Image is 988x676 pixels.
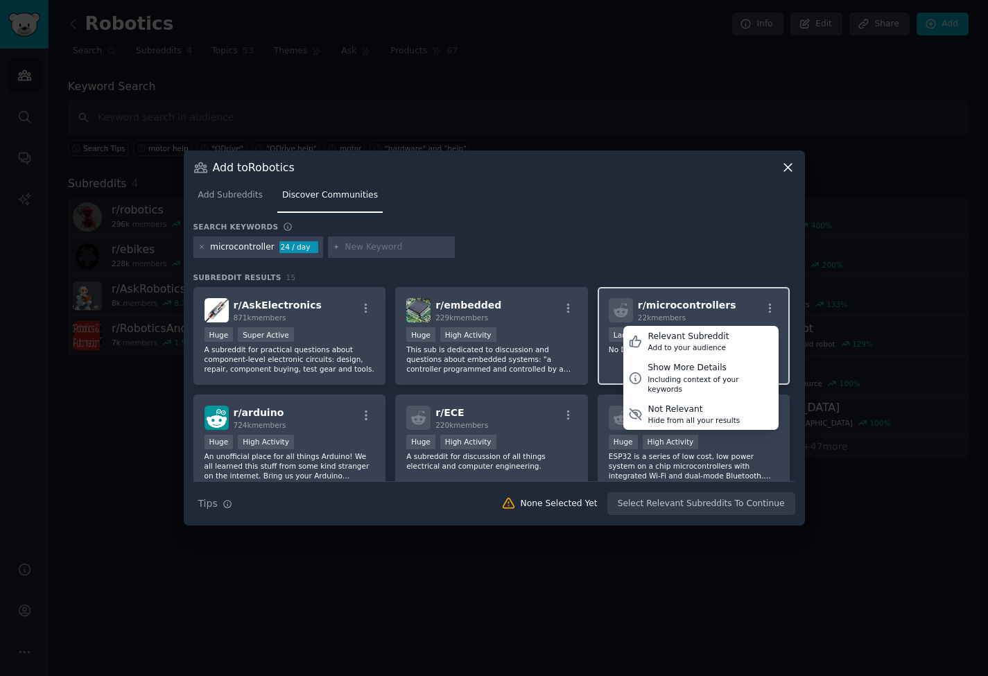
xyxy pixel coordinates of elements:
[440,435,496,449] div: High Activity
[648,343,729,352] div: Add to your audience
[648,415,740,425] div: Hide from all your results
[435,421,488,429] span: 220k members
[210,241,275,254] div: microcontroller
[406,298,431,322] img: embedded
[286,273,296,281] span: 15
[643,435,699,449] div: High Activity
[648,362,774,374] div: Show More Details
[609,345,779,354] p: No Description...
[205,406,229,430] img: arduino
[238,327,294,342] div: Super Active
[277,184,383,213] a: Discover Communities
[609,327,639,342] div: Large
[406,451,577,471] p: A subreddit for discussion of all things electrical and computer engineering.
[406,345,577,374] p: This sub is dedicated to discussion and questions about embedded systems: "a controller programme...
[205,345,375,374] p: A subreddit for practical questions about component-level electronic circuits: design, repair, co...
[234,300,322,311] span: r/ AskElectronics
[193,222,279,232] h3: Search keywords
[238,435,294,449] div: High Activity
[521,498,598,510] div: None Selected Yet
[205,298,229,322] img: AskElectronics
[279,241,318,254] div: 24 / day
[234,313,286,322] span: 871k members
[638,300,736,311] span: r/ microcontrollers
[435,300,501,311] span: r/ embedded
[648,374,774,394] div: Including context of your keywords
[213,160,295,175] h3: Add to Robotics
[205,435,234,449] div: Huge
[609,451,779,480] p: ESP32 is a series of low cost, low power system on a chip microcontrollers with integrated Wi-Fi ...
[406,435,435,449] div: Huge
[193,492,237,516] button: Tips
[193,184,268,213] a: Add Subreddits
[648,404,740,416] div: Not Relevant
[435,313,488,322] span: 229k members
[406,327,435,342] div: Huge
[234,407,284,418] span: r/ arduino
[648,331,729,343] div: Relevant Subreddit
[345,241,450,254] input: New Keyword
[198,189,263,202] span: Add Subreddits
[440,327,496,342] div: High Activity
[234,421,286,429] span: 724k members
[198,496,218,511] span: Tips
[638,313,686,322] span: 22k members
[435,407,464,418] span: r/ ECE
[609,435,638,449] div: Huge
[282,189,378,202] span: Discover Communities
[193,272,281,282] span: Subreddit Results
[205,451,375,480] p: An unofficial place for all things Arduino! We all learned this stuff from some kind stranger on ...
[205,327,234,342] div: Huge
